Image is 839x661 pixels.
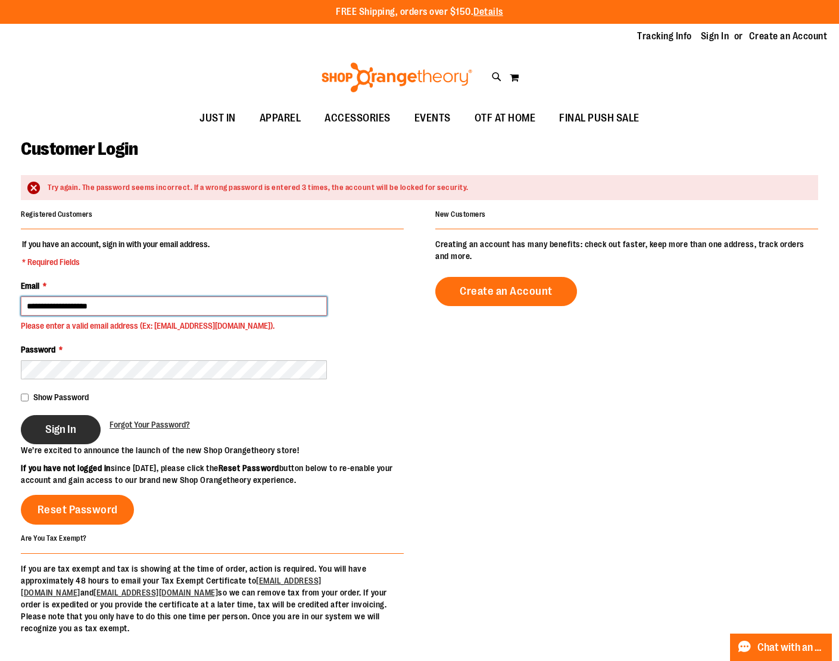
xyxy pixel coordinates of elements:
[320,63,474,92] img: Shop Orangetheory
[199,105,236,132] span: JUST IN
[22,256,210,268] span: * Required Fields
[757,642,825,653] span: Chat with an Expert
[336,5,503,19] p: FREE Shipping, orders over $150.
[473,7,503,17] a: Details
[33,392,89,402] span: Show Password
[403,105,463,132] a: EVENTS
[313,105,403,132] a: ACCESSORIES
[559,105,640,132] span: FINAL PUSH SALE
[435,238,818,262] p: Creating an account has many benefits: check out faster, keep more than one address, track orders...
[248,105,313,132] a: APPAREL
[749,30,828,43] a: Create an Account
[21,210,92,219] strong: Registered Customers
[93,588,218,597] a: [EMAIL_ADDRESS][DOMAIN_NAME]
[463,105,548,132] a: OTF AT HOME
[308,301,317,311] img: npw-badge-icon-locked.svg
[21,139,138,159] span: Customer Login
[21,463,111,473] strong: If you have not logged in
[21,415,101,444] button: Sign In
[219,463,279,473] strong: Reset Password
[460,285,553,298] span: Create an Account
[435,277,577,306] a: Create an Account
[701,30,729,43] a: Sign In
[21,534,87,542] strong: Are You Tax Exempt?
[308,365,317,375] img: npw-badge-icon-locked.svg
[21,238,211,268] legend: If you have an account, sign in with your email address.
[48,182,806,194] div: Try again. The password seems incorrect. If a wrong password is entered 3 times, the account will...
[21,281,39,291] span: Email
[21,576,322,597] a: [EMAIL_ADDRESS][DOMAIN_NAME]
[21,444,420,456] p: We’re excited to announce the launch of the new Shop Orangetheory store!
[21,462,420,486] p: since [DATE], please click the button below to re-enable your account and gain access to our bran...
[260,105,301,132] span: APPAREL
[188,105,248,132] a: JUST IN
[21,563,404,634] p: If you are tax exempt and tax is showing at the time of order, action is required. You will have ...
[414,105,451,132] span: EVENTS
[547,105,651,132] a: FINAL PUSH SALE
[38,503,118,516] span: Reset Password
[21,320,327,332] div: Please enter a valid email address (Ex: [EMAIL_ADDRESS][DOMAIN_NAME]).
[637,30,692,43] a: Tracking Info
[21,345,55,354] span: Password
[110,419,190,431] a: Forgot Your Password?
[21,495,134,525] a: Reset Password
[475,105,536,132] span: OTF AT HOME
[45,423,76,436] span: Sign In
[325,105,391,132] span: ACCESSORIES
[110,420,190,429] span: Forgot Your Password?
[435,210,486,219] strong: New Customers
[730,634,832,661] button: Chat with an Expert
